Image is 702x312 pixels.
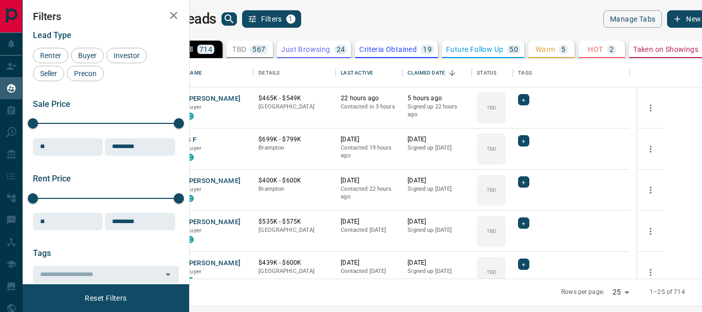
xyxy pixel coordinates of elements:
[187,176,241,186] button: [PERSON_NAME]
[643,141,658,157] button: more
[446,46,503,53] p: Future Follow Up
[258,176,330,185] p: $400K - $600K
[522,177,525,187] span: +
[603,10,662,28] button: Manage Tabs
[187,259,241,268] button: [PERSON_NAME]
[643,182,658,198] button: more
[487,145,496,153] p: TBD
[187,94,241,104] button: [PERSON_NAME]
[78,289,133,307] button: Reset Filters
[110,51,143,60] span: Investor
[341,144,397,160] p: Contacted 19 hours ago
[643,265,658,280] button: more
[33,99,70,109] span: Sale Price
[71,48,104,63] div: Buyer
[518,259,529,270] div: +
[232,46,246,53] p: TBD
[408,185,467,193] p: Signed up [DATE]
[33,174,71,183] span: Rent Price
[33,66,64,81] div: Seller
[341,217,397,226] p: [DATE]
[509,46,518,53] p: 50
[341,135,397,144] p: [DATE]
[341,226,397,234] p: Contacted [DATE]
[341,59,373,87] div: Last Active
[408,135,467,144] p: [DATE]
[258,259,330,267] p: $439K - $600K
[106,48,147,63] div: Investor
[477,59,496,87] div: Status
[221,12,237,26] button: search button
[522,218,525,228] span: +
[359,46,417,53] p: Criteria Obtained
[187,277,194,284] div: condos.ca
[341,259,397,267] p: [DATE]
[609,46,614,53] p: 2
[487,104,496,112] p: TBD
[535,46,556,53] p: Warm
[161,267,175,282] button: Open
[643,100,658,116] button: more
[408,59,445,87] div: Claimed Date
[258,103,330,111] p: [GEOGRAPHIC_DATA]
[522,259,525,269] span: +
[487,227,496,235] p: TBD
[181,59,253,87] div: Name
[258,217,330,226] p: $535K - $575K
[341,176,397,185] p: [DATE]
[588,46,603,53] p: HOT
[36,51,65,60] span: Renter
[287,15,294,23] span: 1
[423,46,432,53] p: 19
[187,227,201,234] span: Buyer
[258,135,330,144] p: $699K - $799K
[522,136,525,146] span: +
[258,94,330,103] p: $465K - $549K
[33,30,71,40] span: Lead Type
[253,59,336,87] div: Details
[258,267,330,276] p: [GEOGRAPHIC_DATA]
[199,46,212,53] p: 714
[33,48,68,63] div: Renter
[408,176,467,185] p: [DATE]
[513,59,630,87] div: Tags
[522,95,525,105] span: +
[252,46,265,53] p: 567
[518,59,532,87] div: Tags
[408,267,467,276] p: Signed up [DATE]
[187,113,194,120] div: condos.ca
[75,51,100,60] span: Buyer
[518,176,529,188] div: +
[608,285,633,300] div: 25
[518,94,529,105] div: +
[518,217,529,229] div: +
[408,259,467,267] p: [DATE]
[408,226,467,234] p: Signed up [DATE]
[487,268,496,276] p: TBD
[341,94,397,103] p: 22 hours ago
[258,226,330,234] p: [GEOGRAPHIC_DATA]
[487,186,496,194] p: TBD
[258,185,330,193] p: Brampton
[67,66,104,81] div: Precon
[408,144,467,152] p: Signed up [DATE]
[643,224,658,239] button: more
[402,59,472,87] div: Claimed Date
[336,59,402,87] div: Last Active
[187,195,194,202] div: condos.ca
[258,59,280,87] div: Details
[187,59,202,87] div: Name
[650,288,685,297] p: 1–25 of 714
[281,46,330,53] p: Just Browsing
[472,59,513,87] div: Status
[36,69,61,78] span: Seller
[561,46,565,53] p: 5
[341,185,397,201] p: Contacted 22 hours ago
[187,135,196,145] button: S F
[33,248,51,258] span: Tags
[561,288,604,297] p: Rows per page:
[187,104,201,111] span: Buyer
[518,135,529,146] div: +
[187,186,201,193] span: Buyer
[187,236,194,243] div: condos.ca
